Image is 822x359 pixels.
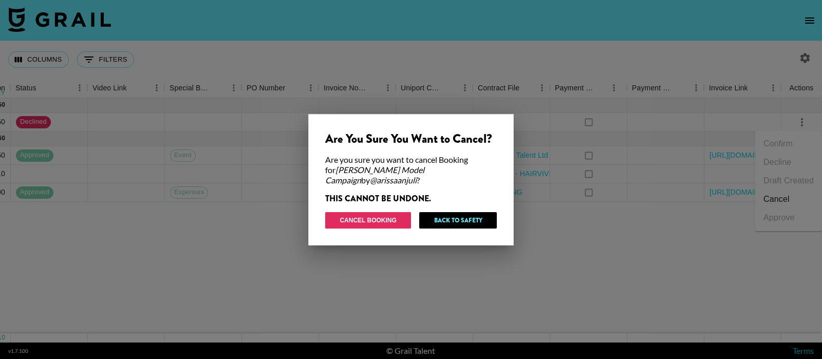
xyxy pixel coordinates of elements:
div: THIS CANNOT BE UNDONE. [325,194,497,204]
em: [PERSON_NAME] Model Campaign [325,165,424,185]
div: Are you sure you want to cancel Booking for by ? [325,155,497,185]
em: @ arissaanjuli [370,175,417,185]
button: Back to Safety [419,212,497,229]
button: Cancel Booking [325,212,411,229]
div: Are You Sure You Want to Cancel? [325,131,497,146]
